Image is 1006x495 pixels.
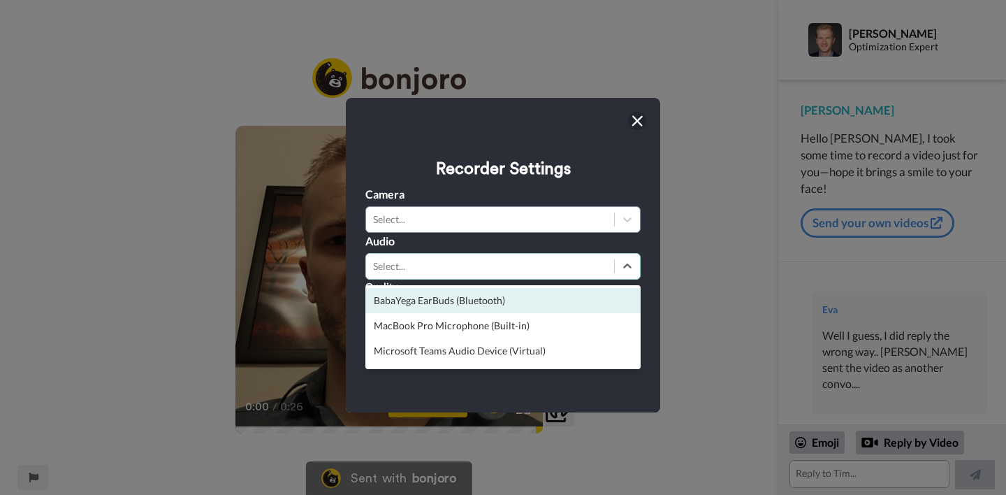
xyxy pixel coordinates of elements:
label: Camera [365,186,404,203]
label: Quality [365,280,398,294]
div: BabaYega EarBuds (Bluetooth) [365,288,641,313]
img: ic_close.svg [632,115,643,127]
div: MacBook Pro Microphone (Built-in) [365,313,641,338]
label: Audio [365,233,395,250]
div: Default - BabaYega EarBuds (Bluetooth) [365,364,641,389]
div: Select... [373,259,607,273]
div: Microsoft Teams Audio Device (Virtual) [365,338,641,364]
h3: Recorder Settings [365,159,641,179]
div: Select... [373,213,607,227]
